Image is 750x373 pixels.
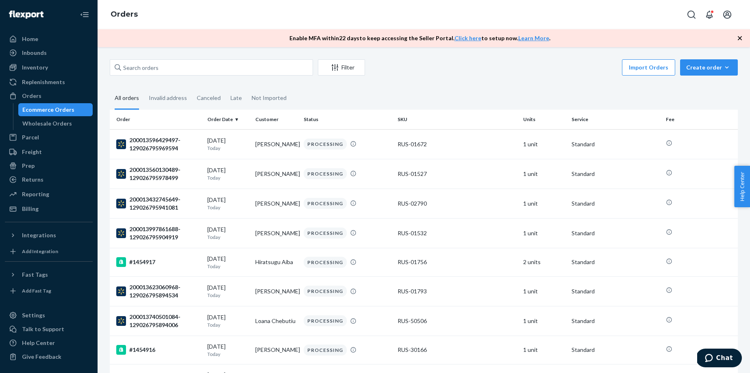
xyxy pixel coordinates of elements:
[398,170,517,178] div: RUS-01527
[304,198,347,209] div: PROCESSING
[22,287,51,294] div: Add Fast Tag
[115,87,139,110] div: All orders
[5,336,93,349] a: Help Center
[701,7,717,23] button: Open notifications
[304,315,347,326] div: PROCESSING
[22,119,72,128] div: Wholesale Orders
[398,317,517,325] div: RUS-50506
[207,313,249,328] div: [DATE]
[204,110,252,129] th: Order Date
[398,140,517,148] div: RUS-01672
[207,351,249,358] p: Today
[520,248,568,276] td: 2 units
[5,188,93,201] a: Reporting
[116,345,201,355] div: #1454916
[22,162,35,170] div: Prep
[572,140,659,148] p: Standard
[22,205,39,213] div: Billing
[5,350,93,363] button: Give Feedback
[22,311,45,319] div: Settings
[252,248,300,276] td: Hiratsugu Aiba
[663,110,738,129] th: Fee
[734,166,750,207] button: Help Center
[520,218,568,248] td: 1 unit
[116,313,201,329] div: 200013740501084-129026795894006
[5,131,93,144] a: Parcel
[5,159,93,172] a: Prep
[18,117,93,130] a: Wholesale Orders
[318,63,365,72] div: Filter
[304,257,347,268] div: PROCESSING
[110,110,204,129] th: Order
[22,78,65,86] div: Replenishments
[207,234,249,241] p: Today
[116,136,201,152] div: 200013596429497-129026795969594
[22,148,42,156] div: Freight
[252,336,300,364] td: [PERSON_NAME]
[398,287,517,295] div: RUS-01793
[520,159,568,189] td: 1 unit
[520,129,568,159] td: 1 unit
[5,268,93,281] button: Fast Tags
[5,309,93,322] a: Settings
[304,139,347,150] div: PROCESSING
[116,225,201,241] div: 200013997861688-129026795904919
[252,87,287,108] div: Not Imported
[207,137,249,152] div: [DATE]
[207,174,249,181] p: Today
[22,325,64,333] div: Talk to Support
[207,145,249,152] p: Today
[518,35,549,41] a: Learn More
[76,7,93,23] button: Close Navigation
[5,33,93,46] a: Home
[110,59,313,76] input: Search orders
[5,145,93,158] a: Freight
[116,257,201,267] div: #1454917
[398,346,517,354] div: RUS-30166
[9,11,43,19] img: Flexport logo
[5,76,93,89] a: Replenishments
[230,87,242,108] div: Late
[22,49,47,57] div: Inbounds
[22,339,55,347] div: Help Center
[572,170,659,178] p: Standard
[111,10,138,19] a: Orders
[207,292,249,299] p: Today
[207,263,249,270] p: Today
[252,129,300,159] td: [PERSON_NAME]
[116,195,201,212] div: 200013432745649-129026795941081
[680,59,738,76] button: Create order
[252,159,300,189] td: [PERSON_NAME]
[520,189,568,218] td: 1 unit
[22,231,56,239] div: Integrations
[572,317,659,325] p: Standard
[5,229,93,242] button: Integrations
[116,166,201,182] div: 200013560130489-129026795978499
[22,248,58,255] div: Add Integration
[252,218,300,248] td: [PERSON_NAME]
[255,116,297,123] div: Customer
[207,166,249,181] div: [DATE]
[318,59,365,76] button: Filter
[572,229,659,237] p: Standard
[5,46,93,59] a: Inbounds
[697,349,742,369] iframe: Opens a widget where you can chat to one of our agents
[304,168,347,179] div: PROCESSING
[207,196,249,211] div: [DATE]
[5,89,93,102] a: Orders
[207,284,249,299] div: [DATE]
[398,229,517,237] div: RUS-01532
[572,346,659,354] p: Standard
[520,336,568,364] td: 1 unit
[197,87,221,108] div: Canceled
[5,173,93,186] a: Returns
[5,323,93,336] button: Talk to Support
[22,63,48,72] div: Inventory
[22,106,74,114] div: Ecommerce Orders
[252,189,300,218] td: [PERSON_NAME]
[686,63,732,72] div: Create order
[394,110,520,129] th: SKU
[252,306,300,336] td: Loana Chebutiu
[207,343,249,358] div: [DATE]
